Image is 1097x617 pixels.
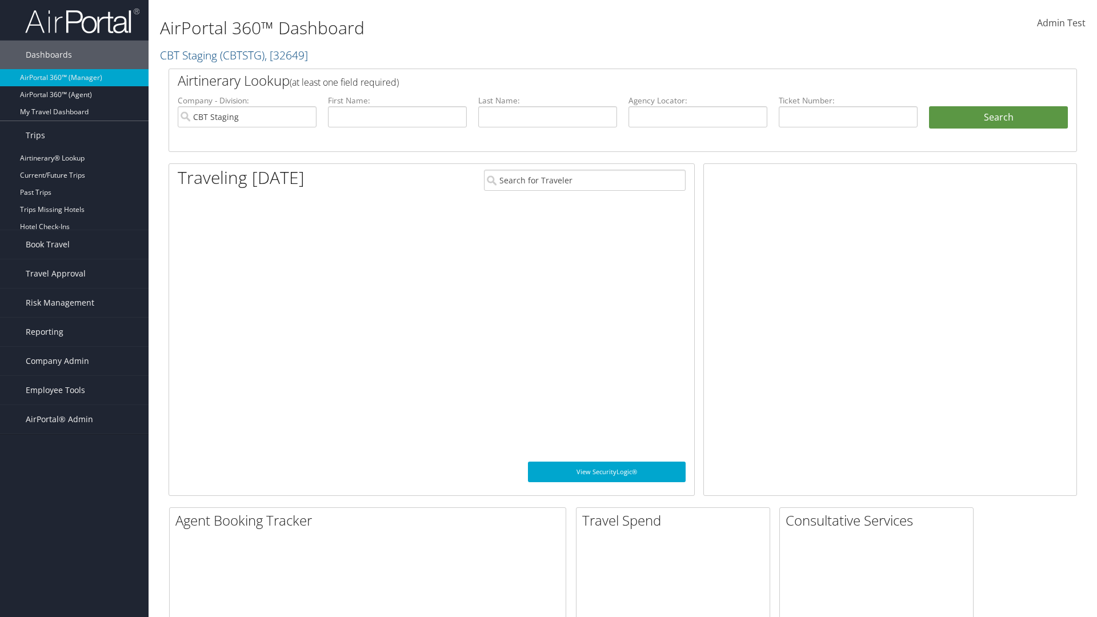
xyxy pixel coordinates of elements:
span: Company Admin [26,347,89,375]
h2: Airtinerary Lookup [178,71,992,90]
span: (at least one field required) [290,76,399,89]
label: Company - Division: [178,95,317,106]
label: First Name: [328,95,467,106]
h2: Agent Booking Tracker [175,511,566,530]
h2: Consultative Services [786,511,973,530]
label: Last Name: [478,95,617,106]
h2: Travel Spend [582,511,770,530]
span: Risk Management [26,289,94,317]
a: Admin Test [1037,6,1086,41]
a: View SecurityLogic® [528,462,686,482]
label: Agency Locator: [628,95,767,106]
a: CBT Staging [160,47,308,63]
span: Employee Tools [26,376,85,404]
span: AirPortal® Admin [26,405,93,434]
span: Trips [26,121,45,150]
span: Book Travel [26,230,70,259]
h1: Traveling [DATE] [178,166,305,190]
img: airportal-logo.png [25,7,139,34]
input: Search for Traveler [484,170,686,191]
span: , [ 32649 ] [265,47,308,63]
span: Reporting [26,318,63,346]
span: ( CBTSTG ) [220,47,265,63]
span: Dashboards [26,41,72,69]
h1: AirPortal 360™ Dashboard [160,16,777,40]
span: Admin Test [1037,17,1086,29]
span: Travel Approval [26,259,86,288]
button: Search [929,106,1068,129]
label: Ticket Number: [779,95,918,106]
